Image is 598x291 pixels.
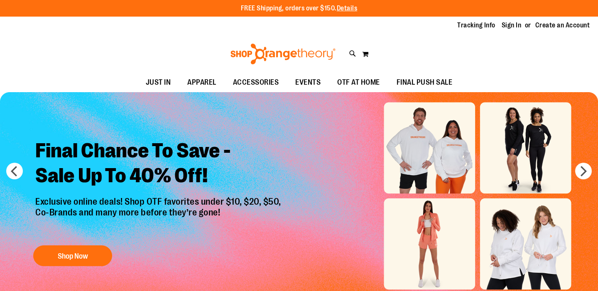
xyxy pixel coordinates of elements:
[388,73,461,92] a: FINAL PUSH SALE
[457,21,495,30] a: Tracking Info
[229,44,337,64] img: Shop Orangetheory
[241,4,358,13] p: FREE Shipping, orders over $150.
[29,132,289,196] h2: Final Chance To Save - Sale Up To 40% Off!
[29,196,289,237] p: Exclusive online deals! Shop OTF favorites under $10, $20, $50, Co-Brands and many more before th...
[575,163,592,179] button: next
[137,73,179,92] a: JUST IN
[535,21,590,30] a: Create an Account
[337,73,380,92] span: OTF AT HOME
[29,132,289,270] a: Final Chance To Save -Sale Up To 40% Off! Exclusive online deals! Shop OTF favorites under $10, $...
[33,245,112,266] button: Shop Now
[146,73,171,92] span: JUST IN
[502,21,522,30] a: Sign In
[295,73,321,92] span: EVENTS
[6,163,23,179] button: prev
[225,73,287,92] a: ACCESSORIES
[329,73,388,92] a: OTF AT HOME
[337,5,358,12] a: Details
[287,73,329,92] a: EVENTS
[397,73,453,92] span: FINAL PUSH SALE
[179,73,225,92] a: APPAREL
[233,73,279,92] span: ACCESSORIES
[187,73,216,92] span: APPAREL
